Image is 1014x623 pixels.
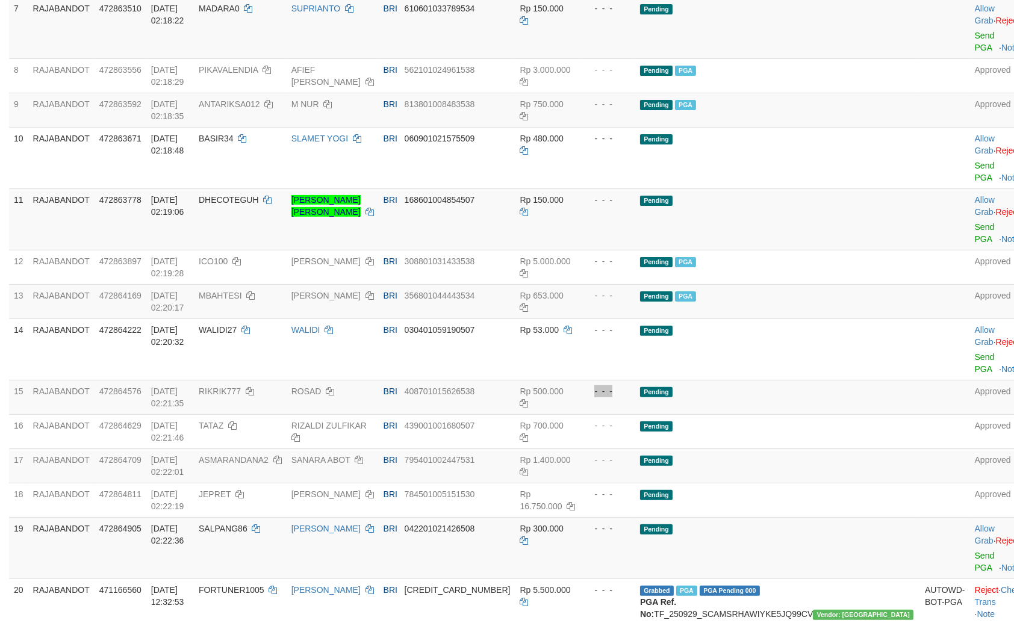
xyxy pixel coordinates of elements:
span: 472864629 [99,421,142,430]
span: Copy 110001047865501 to clipboard [405,585,511,595]
span: · [975,195,996,217]
span: Copy 439001001680507 to clipboard [405,421,475,430]
span: Pending [640,134,673,144]
span: Rp 480.000 [520,134,563,143]
span: Pending [640,291,673,302]
span: 472864222 [99,325,142,335]
td: RAJABANDOT [28,380,95,414]
span: BRI [384,386,397,396]
span: Copy 795401002447531 to clipboard [405,455,475,465]
td: 12 [9,250,28,284]
a: M NUR [291,99,319,109]
a: Send PGA [975,551,995,572]
span: [DATE] 02:21:46 [151,421,184,442]
a: Allow Grab [975,195,995,217]
span: Rp 150.000 [520,195,563,205]
span: BRI [384,4,397,13]
span: Pending [640,456,673,466]
span: 472863592 [99,99,142,109]
td: RAJABANDOT [28,483,95,517]
span: Pending [640,66,673,76]
a: WALIDI [291,325,320,335]
span: Grabbed [640,586,674,596]
td: RAJABANDOT [28,93,95,127]
span: Rp 300.000 [520,524,563,533]
a: Note [977,609,995,619]
span: BRI [384,195,397,205]
span: Rp 500.000 [520,386,563,396]
td: RAJABANDOT [28,284,95,318]
span: [DATE] 02:18:22 [151,4,184,25]
a: Send PGA [975,31,995,52]
div: - - - [585,584,630,596]
span: ASMARANDANA2 [199,455,269,465]
div: - - - [585,420,630,432]
span: BRI [384,256,397,266]
a: Send PGA [975,352,995,374]
span: Copy 784501005151530 to clipboard [405,489,475,499]
span: BASIR34 [199,134,234,143]
span: Copy 060901021575509 to clipboard [405,134,475,143]
span: TATAZ [199,421,223,430]
span: JEPRET [199,489,231,499]
span: · [975,325,996,347]
span: 472864709 [99,455,142,465]
span: Pending [640,196,673,206]
span: BRI [384,489,397,499]
span: [DATE] 12:32:53 [151,585,184,607]
a: Allow Grab [975,4,995,25]
span: Rp 750.000 [520,99,563,109]
div: - - - [585,132,630,144]
span: 472863897 [99,256,142,266]
span: [DATE] 02:19:28 [151,256,184,278]
span: Pending [640,524,673,535]
td: 10 [9,127,28,188]
div: - - - [585,194,630,206]
td: 14 [9,318,28,380]
span: Pending [640,421,673,432]
td: 17 [9,448,28,483]
span: BRI [384,65,397,75]
span: BRI [384,134,397,143]
span: MADARA0 [199,4,240,13]
span: [DATE] 02:22:36 [151,524,184,545]
div: - - - [585,324,630,336]
a: [PERSON_NAME] [PERSON_NAME] [291,195,361,217]
span: MBAHTESI [199,291,242,300]
span: Rp 1.400.000 [520,455,570,465]
span: Pending [640,387,673,397]
td: 18 [9,483,28,517]
td: RAJABANDOT [28,318,95,380]
span: Pending [640,257,673,267]
span: PIKAVALENDIA [199,65,258,75]
a: SANARA ABOT [291,455,350,465]
span: ICO100 [199,256,228,266]
b: PGA Ref. No: [640,597,676,619]
td: RAJABANDOT [28,448,95,483]
span: [DATE] 02:21:35 [151,386,184,408]
span: Rp 700.000 [520,421,563,430]
span: Rp 53.000 [520,325,559,335]
a: [PERSON_NAME] [291,291,361,300]
td: 19 [9,517,28,578]
span: [DATE] 02:20:32 [151,325,184,347]
span: Copy 408701015626538 to clipboard [405,386,475,396]
span: [DATE] 02:22:19 [151,489,184,511]
a: [PERSON_NAME] [291,585,361,595]
span: 472864576 [99,386,142,396]
a: Allow Grab [975,134,995,155]
span: · [975,4,996,25]
a: [PERSON_NAME] [291,524,361,533]
a: SLAMET YOGI [291,134,348,143]
td: 11 [9,188,28,250]
span: 472863671 [99,134,142,143]
span: Marked by adkdaniel [675,291,696,302]
span: Pending [640,100,673,110]
a: SUPRIANTO [291,4,340,13]
span: BRI [384,99,397,109]
td: RAJABANDOT [28,188,95,250]
span: BRI [384,585,397,595]
span: Rp 5.000.000 [520,256,570,266]
span: Copy 308801031433538 to clipboard [405,256,475,266]
div: - - - [585,98,630,110]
